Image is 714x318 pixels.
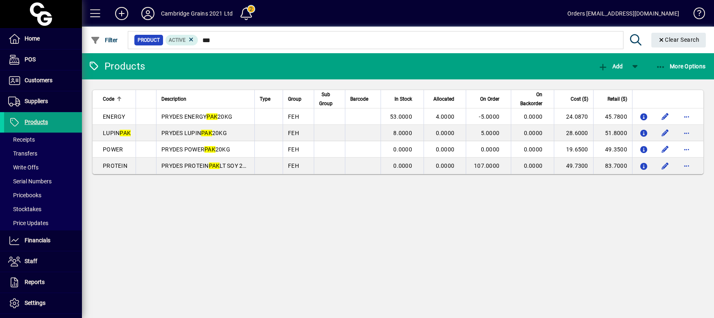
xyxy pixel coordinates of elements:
[288,95,309,104] div: Group
[169,37,186,43] span: Active
[680,126,693,140] button: More options
[25,300,45,306] span: Settings
[658,36,700,43] span: Clear Search
[103,130,131,136] span: LUPIN
[103,146,123,153] span: POWER
[436,130,455,136] span: 0.0000
[161,95,186,104] span: Description
[201,130,212,136] em: PAK
[204,146,215,153] em: PAK
[319,90,340,108] div: Sub Group
[481,130,500,136] span: 5.0000
[161,113,232,120] span: PRYDES ENERGY 20KG
[474,162,499,169] span: 107.0000
[8,206,41,212] span: Stocktakes
[659,110,672,123] button: Edit
[571,95,588,104] span: Cost ($)
[654,59,708,74] button: More Options
[524,146,543,153] span: 0.0000
[4,216,82,230] a: Price Updates
[8,136,35,143] span: Receipts
[393,162,412,169] span: 0.0000
[607,95,627,104] span: Retail ($)
[386,95,419,104] div: In Stock
[433,95,454,104] span: Allocated
[206,113,218,120] em: PAK
[593,141,632,158] td: 49.3500
[120,130,131,136] em: PAK
[25,35,40,42] span: Home
[4,160,82,174] a: Write Offs
[103,95,114,104] span: Code
[288,113,299,120] span: FEH
[596,59,625,74] button: Add
[524,162,543,169] span: 0.0000
[4,29,82,49] a: Home
[593,125,632,141] td: 51.8000
[4,133,82,147] a: Receipts
[350,95,376,104] div: Barcode
[516,90,550,108] div: On Backorder
[88,33,120,47] button: Filter
[25,56,36,63] span: POS
[554,158,593,174] td: 49.7300
[288,130,299,136] span: FEH
[288,95,301,104] span: Group
[25,279,45,285] span: Reports
[350,95,368,104] span: Barcode
[656,63,706,70] span: More Options
[109,6,135,21] button: Add
[25,237,50,244] span: Financials
[4,188,82,202] a: Pricebooks
[593,108,632,125] td: 45.7800
[4,230,82,251] a: Financials
[260,95,278,104] div: Type
[516,90,542,108] span: On Backorder
[4,202,82,216] a: Stocktakes
[161,130,227,136] span: PRYDES LUPIN 20KG
[165,35,198,45] mat-chip: Activation Status: Active
[524,113,543,120] span: 0.0000
[4,91,82,112] a: Suppliers
[554,108,593,125] td: 24.0870
[103,113,125,120] span: ENERGY
[8,150,37,157] span: Transfers
[659,159,672,172] button: Edit
[554,141,593,158] td: 19.6500
[8,192,41,198] span: Pricebooks
[436,113,455,120] span: 4.0000
[319,90,333,108] span: Sub Group
[481,146,500,153] span: 0.0000
[288,146,299,153] span: FEH
[161,95,249,104] div: Description
[524,130,543,136] span: 0.0000
[25,258,37,264] span: Staff
[135,6,161,21] button: Profile
[393,146,412,153] span: 0.0000
[260,95,270,104] span: Type
[4,50,82,70] a: POS
[4,70,82,91] a: Customers
[4,251,82,272] a: Staff
[25,98,48,104] span: Suppliers
[651,33,706,47] button: Clear
[103,162,127,169] span: PROTEIN
[25,77,52,83] span: Customers
[8,178,52,185] span: Serial Numbers
[161,162,252,169] span: PRYDES PROTEIN LT SOY 20kg
[88,60,145,73] div: Products
[4,272,82,293] a: Reports
[393,130,412,136] span: 8.0000
[4,293,82,313] a: Settings
[598,63,623,70] span: Add
[480,95,499,104] span: On Order
[161,146,230,153] span: PRYDES POWER 20KG
[687,2,704,28] a: Knowledge Base
[390,113,412,120] span: 53.0000
[138,36,160,44] span: Product
[680,159,693,172] button: More options
[471,95,507,104] div: On Order
[161,7,233,20] div: Cambridge Grains 2021 Ltd
[394,95,412,104] span: In Stock
[4,174,82,188] a: Serial Numbers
